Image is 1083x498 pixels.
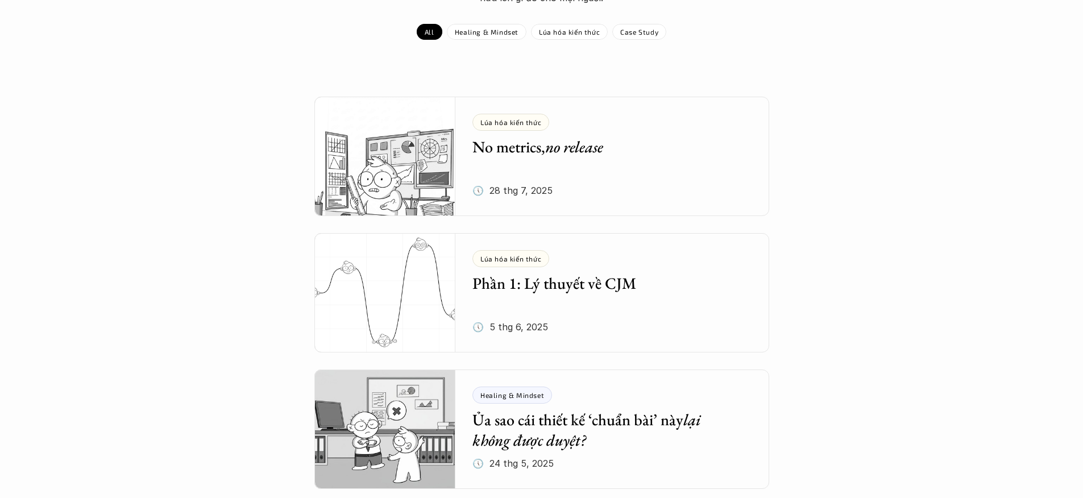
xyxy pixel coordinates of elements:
[314,233,769,352] a: Lúa hóa kiến thứcPhần 1: Lý thuyết về CJM🕔 5 thg 6, 2025
[472,318,548,335] p: 🕔 5 thg 6, 2025
[472,136,735,157] h5: No metrics,
[425,28,434,36] p: All
[472,455,554,472] p: 🕔 24 thg 5, 2025
[472,409,735,451] h5: Ủa sao cái thiết kế ‘chuẩn bài’ này
[539,28,600,36] p: Lúa hóa kiến thức
[314,97,769,216] a: Lúa hóa kiến thứcNo metrics,no release🕔 28 thg 7, 2025
[545,136,603,157] em: no release
[531,24,608,40] a: Lúa hóa kiến thức
[455,28,518,36] p: Healing & Mindset
[472,273,735,293] h5: Phần 1: Lý thuyết về CJM
[480,118,541,126] p: Lúa hóa kiến thức
[447,24,526,40] a: Healing & Mindset
[314,370,769,489] a: Healing & MindsetỦa sao cái thiết kế ‘chuẩn bài’ nàylại không được duyệt?🕔 24 thg 5, 2025
[472,409,704,450] em: lại không được duyệt?
[612,24,666,40] a: Case Study
[480,391,544,399] p: Healing & Mindset
[620,28,658,36] p: Case Study
[472,182,553,199] p: 🕔 28 thg 7, 2025
[480,255,541,263] p: Lúa hóa kiến thức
